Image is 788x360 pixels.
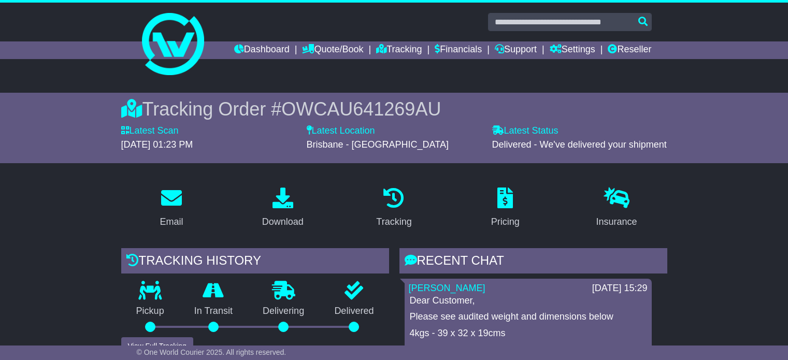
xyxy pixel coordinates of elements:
[376,41,422,59] a: Tracking
[590,184,644,233] a: Insurance
[376,215,411,229] div: Tracking
[410,295,647,307] p: Dear Customer,
[302,41,363,59] a: Quote/Book
[410,311,647,323] p: Please see audited weight and dimensions below
[121,139,193,150] span: [DATE] 01:23 PM
[307,139,449,150] span: Brisbane - [GEOGRAPHIC_DATA]
[492,125,558,137] label: Latest Status
[492,139,667,150] span: Delivered - We've delivered your shipment
[319,306,389,317] p: Delivered
[153,184,190,233] a: Email
[410,328,647,339] p: 4kgs - 39 x 32 x 19cms
[596,215,637,229] div: Insurance
[137,348,286,356] span: © One World Courier 2025. All rights reserved.
[234,41,290,59] a: Dashboard
[281,98,441,120] span: OWCAU641269AU
[121,337,193,355] button: View Full Tracking
[409,283,485,293] a: [PERSON_NAME]
[121,98,667,120] div: Tracking Order #
[179,306,248,317] p: In Transit
[121,125,179,137] label: Latest Scan
[495,41,537,59] a: Support
[307,125,375,137] label: Latest Location
[484,184,526,233] a: Pricing
[248,306,319,317] p: Delivering
[399,248,667,276] div: RECENT CHAT
[435,41,482,59] a: Financials
[491,215,520,229] div: Pricing
[160,215,183,229] div: Email
[121,306,179,317] p: Pickup
[262,215,304,229] div: Download
[369,184,418,233] a: Tracking
[121,248,389,276] div: Tracking history
[550,41,595,59] a: Settings
[608,41,651,59] a: Reseller
[255,184,310,233] a: Download
[410,344,647,356] p: [PERSON_NAME]
[592,283,648,294] div: [DATE] 15:29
